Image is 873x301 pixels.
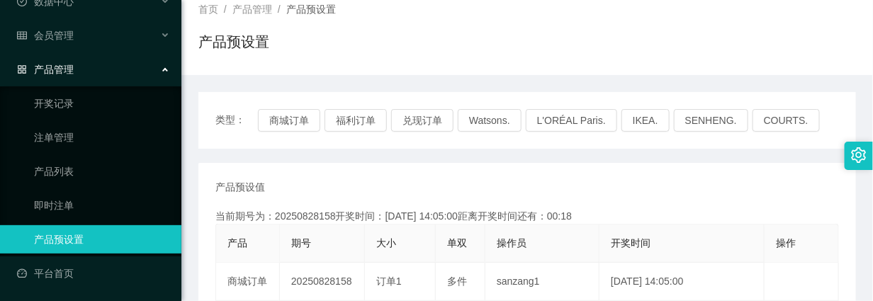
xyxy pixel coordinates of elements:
[34,225,170,254] a: 产品预设置
[215,109,258,132] span: 类型：
[526,109,617,132] button: L'ORÉAL Paris.
[198,31,269,52] h1: 产品预设置
[611,237,650,249] span: 开奖时间
[391,109,454,132] button: 兑现订单
[232,4,272,15] span: 产品管理
[258,109,320,132] button: 商城订单
[278,4,281,15] span: /
[17,259,170,288] a: 图标: dashboard平台首页
[215,180,265,195] span: 产品预设值
[34,89,170,118] a: 开奖记录
[198,4,218,15] span: 首页
[485,263,599,301] td: sanzang1
[34,157,170,186] a: 产品列表
[458,109,522,132] button: Watsons.
[776,237,796,249] span: 操作
[325,109,387,132] button: 福利订单
[376,276,402,287] span: 订单1
[17,64,74,75] span: 产品管理
[599,263,765,301] td: [DATE] 14:05:00
[753,109,820,132] button: COURTS.
[224,4,227,15] span: /
[286,4,336,15] span: 产品预设置
[17,30,74,41] span: 会员管理
[17,64,27,74] i: 图标: appstore-o
[376,237,396,249] span: 大小
[674,109,748,132] button: SENHENG.
[34,191,170,220] a: 即时注单
[291,237,311,249] span: 期号
[216,263,280,301] td: 商城订单
[447,237,467,249] span: 单双
[280,263,365,301] td: 20250828158
[17,30,27,40] i: 图标: table
[34,123,170,152] a: 注单管理
[447,276,467,287] span: 多件
[227,237,247,249] span: 产品
[621,109,670,132] button: IKEA.
[497,237,526,249] span: 操作员
[215,209,839,224] div: 当前期号为：20250828158开奖时间：[DATE] 14:05:00距离开奖时间还有：00:18
[851,147,867,163] i: 图标: setting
